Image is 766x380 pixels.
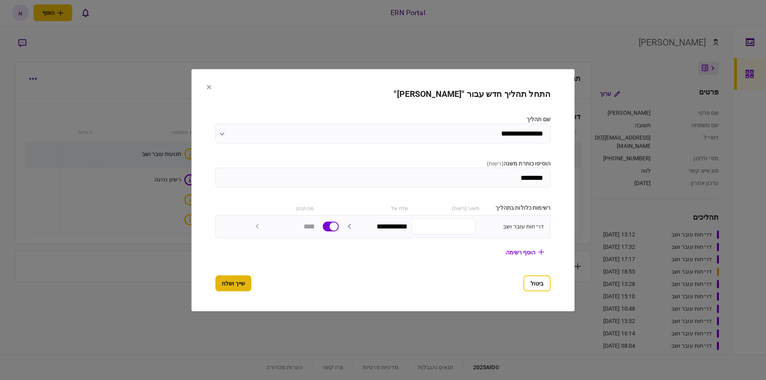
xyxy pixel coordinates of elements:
[215,89,551,99] h2: התחל תהליך חדש עבור "[PERSON_NAME]"
[480,222,544,230] div: דו״חות עובר ושב
[487,160,503,166] span: ( רשות )
[215,159,551,167] label: הוסיפו כותרת משנה
[215,115,551,123] label: שם תהליך
[484,203,551,212] div: רשימות כלולות בתהליך
[499,245,551,259] button: הוסף רשימה
[215,123,551,143] input: שם תהליך
[215,167,551,187] input: הוסיפו כותרת משנה
[247,203,314,212] div: מכותבים
[523,275,551,291] button: ביטול
[215,275,251,291] button: שייך ושלח
[413,203,480,212] div: תיאור (רשות)
[342,203,409,212] div: שלח אל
